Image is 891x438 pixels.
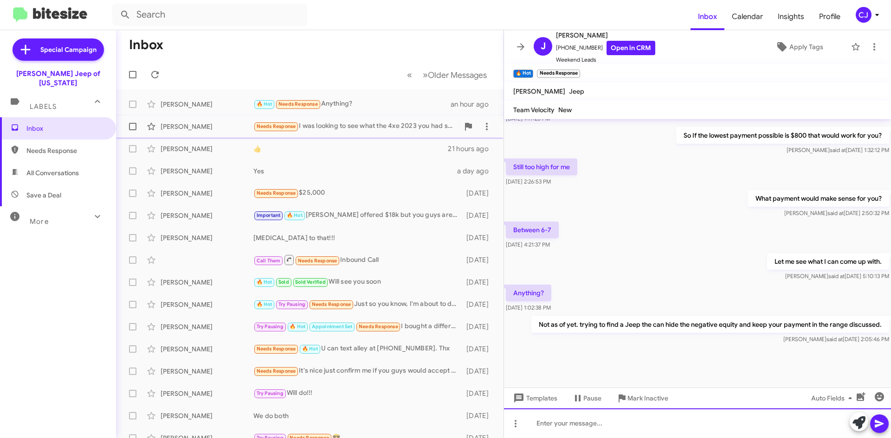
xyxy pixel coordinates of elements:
[257,123,296,129] span: Needs Response
[787,146,889,153] span: [PERSON_NAME] [DATE] 1:32:12 PM
[253,210,462,221] div: [PERSON_NAME] offered $18k but you guys are local so I figured deal with the devil you know but i...
[513,106,555,114] span: Team Velocity
[627,390,668,406] span: Mark Inactive
[583,390,601,406] span: Pause
[513,70,533,78] small: 🔥 Hot
[462,278,496,287] div: [DATE]
[161,144,253,153] div: [PERSON_NAME]
[826,336,843,343] span: said at
[462,389,496,398] div: [DATE]
[257,368,296,374] span: Needs Response
[462,233,496,242] div: [DATE]
[13,38,104,61] a: Special Campaign
[767,253,889,270] p: Let me see what I can come up with.
[290,324,305,330] span: 🔥 Hot
[407,69,412,81] span: «
[287,212,303,218] span: 🔥 Hot
[30,217,49,226] span: More
[556,41,655,55] span: [PHONE_NUMBER]
[506,304,551,311] span: [DATE] 1:02:38 PM
[789,38,823,55] span: Apply Tags
[609,390,676,406] button: Mark Inactive
[161,300,253,309] div: [PERSON_NAME]
[784,209,889,216] span: [PERSON_NAME] [DATE] 2:50:32 PM
[257,301,272,307] span: 🔥 Hot
[451,100,496,109] div: an hour ago
[428,70,487,80] span: Older Messages
[312,324,353,330] span: Appointment Set
[26,146,105,155] span: Needs Response
[161,344,253,354] div: [PERSON_NAME]
[298,258,337,264] span: Needs Response
[537,70,580,78] small: Needs Response
[848,7,881,23] button: CJ
[607,41,655,55] a: Open in CRM
[161,189,253,198] div: [PERSON_NAME]
[161,367,253,376] div: [PERSON_NAME]
[462,367,496,376] div: [DATE]
[257,258,281,264] span: Call Them
[257,390,284,396] span: Try Pausing
[804,390,863,406] button: Auto Fields
[556,55,655,64] span: Weekend Leads
[278,301,305,307] span: Try Pausing
[253,233,462,242] div: [MEDICAL_DATA] to that!!!
[253,366,462,376] div: It's nice just confirm me if you guys would accept the trade in
[506,285,551,301] p: Anything?
[812,3,848,30] a: Profile
[161,166,253,176] div: [PERSON_NAME]
[830,146,846,153] span: said at
[556,30,655,41] span: [PERSON_NAME]
[569,87,584,95] span: Jeep
[506,222,559,238] p: Between 6-7
[448,144,496,153] div: 21 hours ago
[257,324,284,330] span: Try Pausing
[724,3,770,30] a: Calendar
[811,390,856,406] span: Auto Fields
[359,324,398,330] span: Needs Response
[676,127,889,144] p: So If the lowest payment possible is $800 that would work for you?
[253,254,462,266] div: Inbound Call
[161,322,253,331] div: [PERSON_NAME]
[506,178,551,185] span: [DATE] 2:26:53 PM
[401,65,418,84] button: Previous
[504,390,565,406] button: Templates
[462,211,496,220] div: [DATE]
[751,38,846,55] button: Apply Tags
[257,346,296,352] span: Needs Response
[565,390,609,406] button: Pause
[457,166,496,176] div: a day ago
[253,388,462,399] div: Will do!!!
[112,4,307,26] input: Search
[26,168,79,178] span: All Conversations
[541,39,546,54] span: J
[161,100,253,109] div: [PERSON_NAME]
[253,188,462,198] div: $25,000
[278,101,318,107] span: Needs Response
[748,190,889,207] p: What payment would make sense for you?
[462,255,496,265] div: [DATE]
[161,389,253,398] div: [PERSON_NAME]
[253,99,451,109] div: Anything?
[462,322,496,331] div: [DATE]
[129,38,163,52] h1: Inbox
[462,300,496,309] div: [DATE]
[278,279,289,285] span: Sold
[417,65,492,84] button: Next
[511,390,557,406] span: Templates
[828,273,845,279] span: said at
[253,343,462,354] div: U can text alley at [PHONE_NUMBER]. Thx
[161,233,253,242] div: [PERSON_NAME]
[423,69,428,81] span: »
[253,277,462,287] div: Will see you soon
[161,411,253,420] div: [PERSON_NAME]
[856,7,872,23] div: CJ
[257,212,281,218] span: Important
[161,122,253,131] div: [PERSON_NAME]
[462,411,496,420] div: [DATE]
[462,344,496,354] div: [DATE]
[30,102,57,111] span: Labels
[302,346,318,352] span: 🔥 Hot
